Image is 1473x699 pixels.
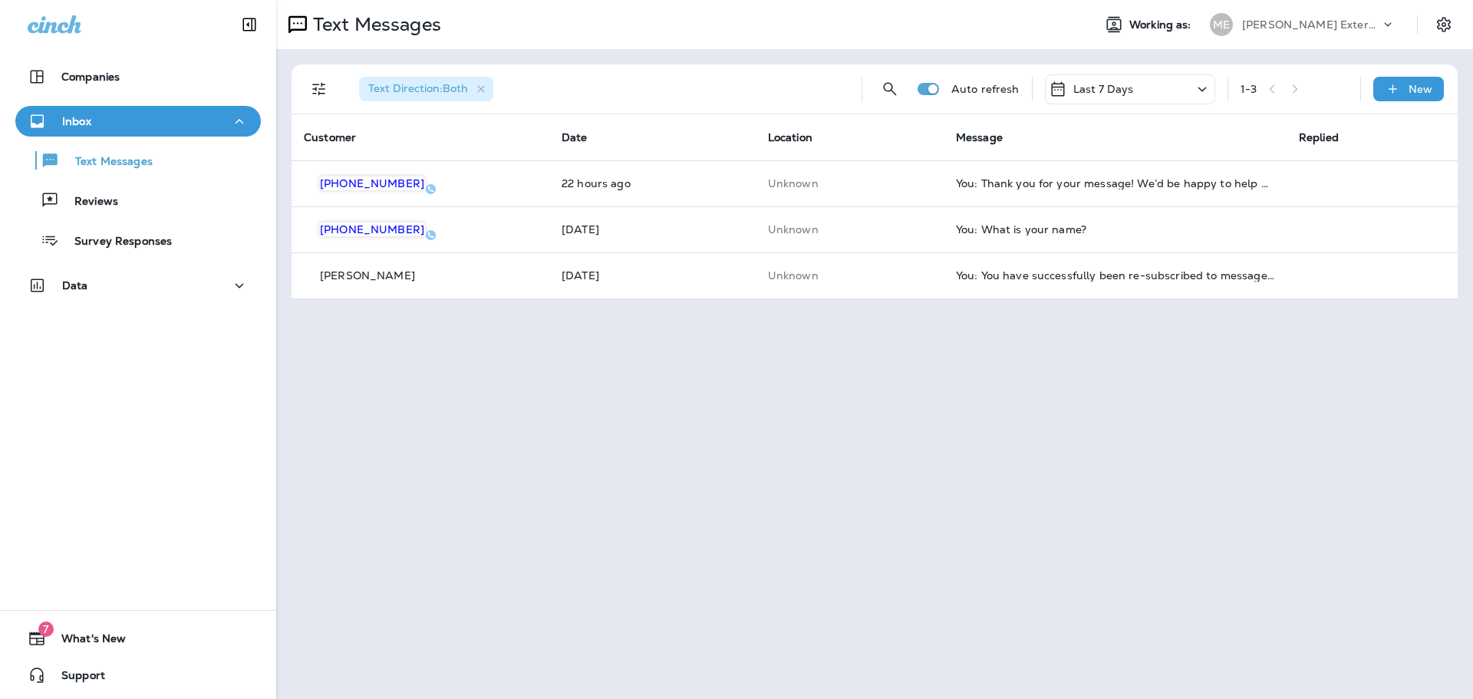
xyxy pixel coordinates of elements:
p: [PERSON_NAME] Exterminating [1242,18,1380,31]
p: Last 7 Days [1073,83,1134,95]
p: Text Messages [307,13,441,36]
div: ME [1210,13,1233,36]
span: Location [768,130,812,144]
p: New [1409,83,1432,95]
p: Sep 2, 2025 10:45 AM [562,269,743,282]
button: Data [15,270,261,301]
span: Replied [1299,130,1339,144]
p: Inbox [62,115,91,127]
p: Data [62,279,88,292]
span: 7 [38,622,54,637]
button: Support [15,660,261,691]
p: This customer does not have a last location and the phone number they messaged is not assigned to... [768,177,931,190]
button: Survey Responses [15,224,261,256]
button: Search Messages [875,74,905,104]
p: Text Messages [60,155,153,170]
p: Companies [61,71,120,83]
p: Reviews [59,195,118,209]
span: Date [562,130,588,144]
p: [PERSON_NAME] [320,269,415,282]
div: 1 - 3 [1241,83,1257,95]
p: Auto refresh [951,83,1020,95]
button: Companies [15,61,261,92]
span: What's New [46,632,126,651]
p: This customer does not have a last location and the phone number they messaged is not assigned to... [768,269,931,282]
p: Survey Responses [59,235,172,249]
button: Filters [304,74,334,104]
span: Support [46,669,105,687]
span: Working as: [1129,18,1195,31]
div: You: Thank you for your message! We’d be happy to help with treating your whole house and yard. T... [956,177,1274,190]
span: Customer [304,130,356,144]
button: Reviews [15,184,261,216]
button: Inbox [15,106,261,137]
span: [PHONE_NUMBER] [320,176,424,190]
button: Settings [1430,11,1458,38]
div: You: What is your name? [956,223,1274,236]
button: Collapse Sidebar [228,9,271,40]
span: Text Direction : Both [368,81,468,95]
p: This customer does not have a last location and the phone number they messaged is not assigned to... [768,223,931,236]
p: Sep 3, 2025 11:04 AM [562,177,743,190]
button: 7What's New [15,623,261,654]
span: [PHONE_NUMBER] [320,223,424,236]
p: Sep 2, 2025 06:51 PM [562,223,743,236]
div: You: You have successfully been re-subscribed to messages from Mares Exterminating. Reply HELP fo... [956,269,1274,282]
button: Text Messages [15,144,261,176]
div: Text Direction:Both [359,77,493,101]
span: Message [956,130,1003,144]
